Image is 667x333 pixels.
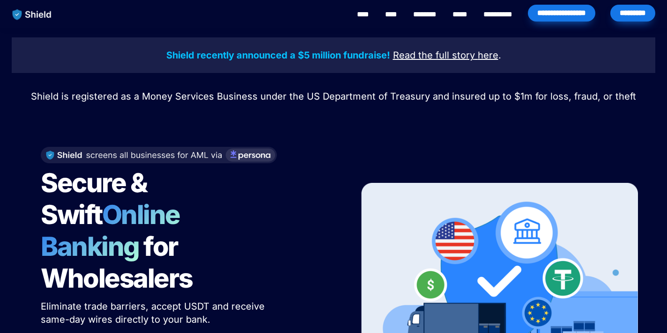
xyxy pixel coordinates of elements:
a: here [478,51,498,60]
strong: Shield recently announced a $5 million fundraise! [166,50,390,61]
span: Shield is registered as a Money Services Business under the US Department of Treasury and insured... [31,91,636,102]
a: Read the full story [393,51,475,60]
img: website logo [8,5,56,24]
span: Online Banking [41,199,189,262]
span: Eliminate trade barriers, accept USDT and receive same-day wires directly to your bank. [41,301,267,325]
span: Secure & Swift [41,167,151,231]
span: for Wholesalers [41,231,193,294]
span: . [498,50,501,61]
u: Read the full story [393,50,475,61]
u: here [478,50,498,61]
